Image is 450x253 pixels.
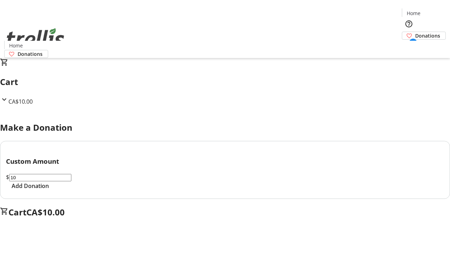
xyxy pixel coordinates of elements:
[8,98,33,105] span: CA$10.00
[26,206,65,218] span: CA$10.00
[402,40,416,54] button: Cart
[402,17,416,31] button: Help
[6,173,9,181] span: $
[5,42,27,49] a: Home
[415,32,440,39] span: Donations
[6,156,444,166] h3: Custom Amount
[4,20,67,56] img: Orient E2E Organization Vg49iMFUsy's Logo
[9,42,23,49] span: Home
[402,9,425,17] a: Home
[407,9,420,17] span: Home
[6,182,54,190] button: Add Donation
[9,174,71,181] input: Donation Amount
[18,50,43,58] span: Donations
[4,50,48,58] a: Donations
[12,182,49,190] span: Add Donation
[402,32,446,40] a: Donations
